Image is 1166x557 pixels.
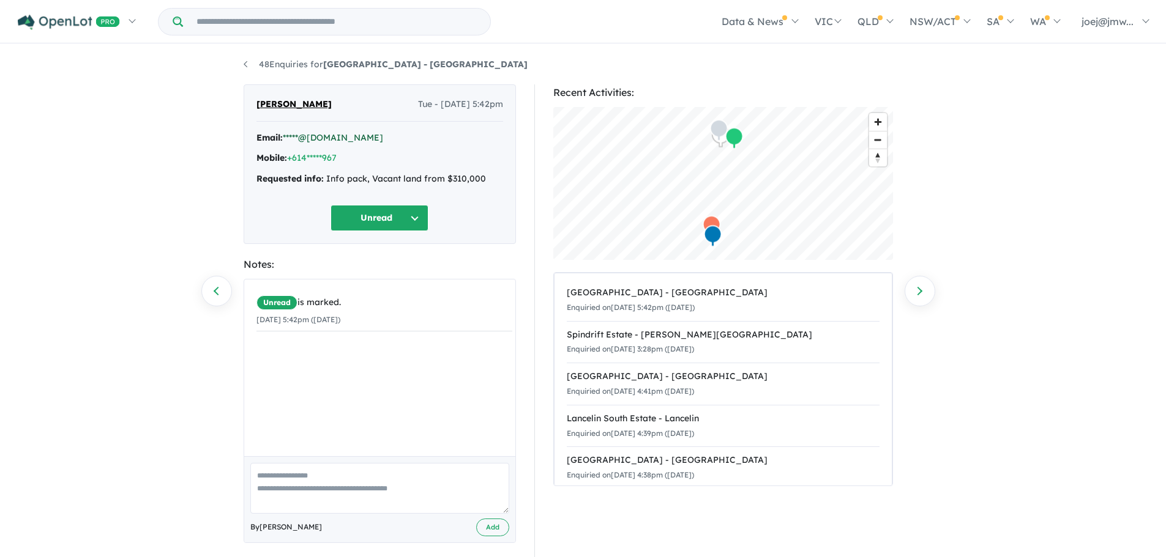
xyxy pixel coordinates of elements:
[256,173,324,184] strong: Requested info:
[244,59,528,70] a: 48Enquiries for[GEOGRAPHIC_DATA] - [GEOGRAPHIC_DATA]
[567,286,880,300] div: [GEOGRAPHIC_DATA] - [GEOGRAPHIC_DATA]
[256,295,512,310] div: is marked.
[567,386,694,396] small: Enquiried on [DATE] 4:41pm ([DATE])
[256,152,287,163] strong: Mobile:
[553,84,893,101] div: Recent Activities:
[256,97,332,112] span: [PERSON_NAME]
[709,119,728,142] div: Map marker
[567,344,694,353] small: Enquiried on [DATE] 3:28pm ([DATE])
[553,107,893,260] canvas: Map
[256,295,297,310] span: Unread
[567,328,880,342] div: Spindrift Estate - [PERSON_NAME][GEOGRAPHIC_DATA]
[567,279,880,322] a: [GEOGRAPHIC_DATA] - [GEOGRAPHIC_DATA]Enquiried on[DATE] 5:42pm ([DATE])
[567,446,880,489] a: [GEOGRAPHIC_DATA] - [GEOGRAPHIC_DATA]Enquiried on[DATE] 4:38pm ([DATE])
[703,225,722,248] div: Map marker
[567,405,880,448] a: Lancelin South Estate - LancelinEnquiried on[DATE] 4:39pm ([DATE])
[567,470,694,479] small: Enquiried on [DATE] 4:38pm ([DATE])
[250,521,322,533] span: By [PERSON_NAME]
[1082,15,1134,28] span: joej@jmw...
[256,132,283,143] strong: Email:
[725,127,743,150] div: Map marker
[567,321,880,364] a: Spindrift Estate - [PERSON_NAME][GEOGRAPHIC_DATA]Enquiried on[DATE] 3:28pm ([DATE])
[418,97,503,112] span: Tue - [DATE] 5:42pm
[869,149,887,166] button: Reset bearing to north
[244,57,923,72] nav: breadcrumb
[567,363,880,405] a: [GEOGRAPHIC_DATA] - [GEOGRAPHIC_DATA]Enquiried on[DATE] 4:41pm ([DATE])
[567,453,880,468] div: [GEOGRAPHIC_DATA] - [GEOGRAPHIC_DATA]
[256,172,503,186] div: Info pack, Vacant land from $310,000
[244,256,516,273] div: Notes:
[567,303,695,312] small: Enquiried on [DATE] 5:42pm ([DATE])
[869,113,887,131] button: Zoom in
[869,131,887,149] span: Zoom out
[331,205,428,231] button: Unread
[256,315,340,324] small: [DATE] 5:42pm ([DATE])
[476,518,509,536] button: Add
[869,131,887,149] button: Zoom out
[18,15,120,30] img: Openlot PRO Logo White
[702,215,720,238] div: Map marker
[185,9,488,35] input: Try estate name, suburb, builder or developer
[567,411,880,426] div: Lancelin South Estate - Lancelin
[567,369,880,384] div: [GEOGRAPHIC_DATA] - [GEOGRAPHIC_DATA]
[711,125,730,148] div: Map marker
[567,429,694,438] small: Enquiried on [DATE] 4:39pm ([DATE])
[323,59,528,70] strong: [GEOGRAPHIC_DATA] - [GEOGRAPHIC_DATA]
